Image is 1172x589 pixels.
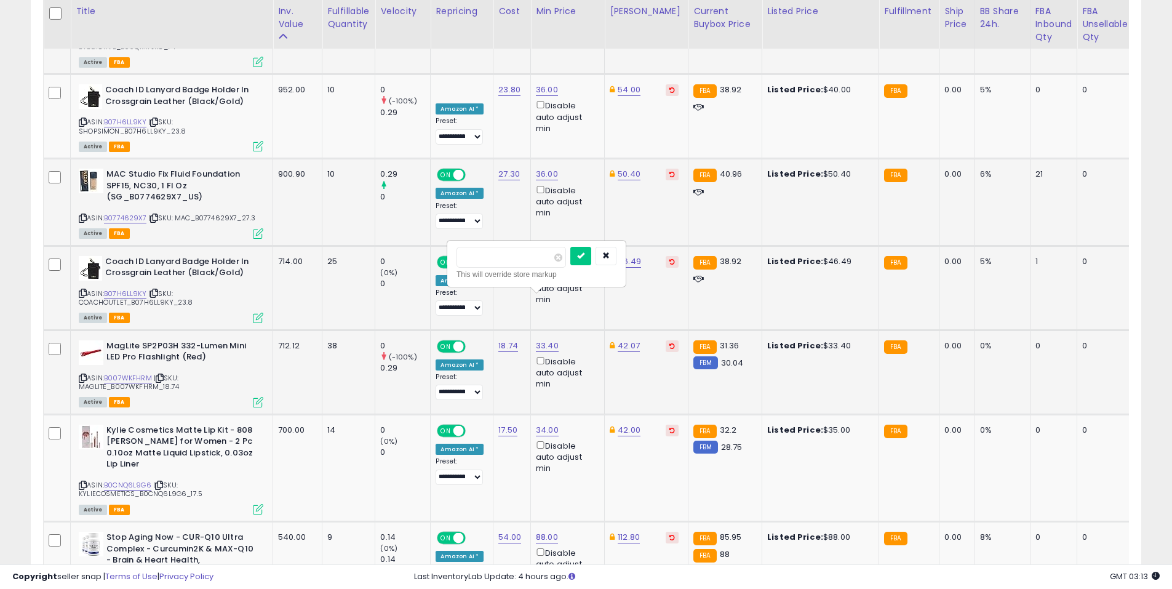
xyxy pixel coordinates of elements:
span: All listings currently available for purchase on Amazon [79,505,107,515]
small: FBA [884,340,907,354]
div: 0 [380,425,430,436]
small: FBA [693,256,716,270]
span: 85.95 [720,531,742,543]
b: Listed Price: [767,84,823,95]
div: $50.40 [767,169,869,180]
small: FBA [884,532,907,545]
a: Privacy Policy [159,571,213,582]
div: Repricing [436,5,488,18]
div: 0 [1082,84,1123,95]
small: FBA [884,84,907,98]
span: ON [439,170,454,180]
small: (-100%) [389,96,417,106]
span: FBA [109,505,130,515]
div: 712.12 [278,340,313,351]
div: 0 [1035,84,1068,95]
div: 714.00 [278,256,313,267]
span: 31.36 [720,340,739,351]
div: Amazon AI * [436,103,484,114]
b: Kylie Cosmetics Matte Lip Kit - 808 [PERSON_NAME] for Women - 2 Pc 0.10oz Matte Liquid Lipstick, ... [106,425,256,473]
b: Coach ID Lanyard Badge Holder In Crossgrain Leather (Black/Gold) [105,84,255,110]
span: | SKU: COACHOUTLET_B07H6LL9KY_23.8 [79,289,193,307]
div: 0 [1082,532,1123,543]
img: 41jZBfRDtBL._SL40_.jpg [79,169,103,193]
span: | SKU: MAC_B0774629X7_27.3 [148,213,255,223]
a: B0774629X7 [104,213,146,223]
span: All listings currently available for purchase on Amazon [79,57,107,68]
a: 42.07 [618,340,640,352]
div: 700.00 [278,425,313,436]
div: 0.29 [380,363,430,374]
div: 0 [1035,425,1068,436]
div: 0 [380,447,430,458]
div: 0 [380,278,430,289]
span: | SKU: SHOPSIMON_B07H6LL9KY_23.8 [79,117,186,135]
small: FBA [884,256,907,270]
img: 3162Zzj0U-L._SL40_.jpg [79,340,103,365]
a: 46.49 [618,255,641,268]
div: Amazon AI * [436,444,484,455]
div: 0 [1035,532,1068,543]
span: FBA [109,228,130,239]
a: 54.00 [618,84,640,96]
div: Disable auto adjust min [536,183,595,219]
small: FBA [693,425,716,438]
div: Fulfillment [884,5,934,18]
small: (0%) [380,436,397,446]
span: 2025-10-8 03:13 GMT [1110,571,1160,582]
div: Preset: [436,457,484,485]
div: 0.29 [380,169,430,180]
span: OFF [464,170,484,180]
div: 0 [1082,425,1123,436]
img: 41OAn4F6YyL._SL40_.jpg [79,84,102,109]
a: 88.00 [536,531,558,543]
div: BB Share 24h. [980,5,1025,31]
div: 0.00 [944,340,965,351]
span: ON [439,425,454,436]
small: FBM [693,441,717,454]
div: FBA Unsellable Qty [1082,5,1128,44]
span: All listings currently available for purchase on Amazon [79,397,107,407]
div: 0.29 [380,107,430,118]
b: Listed Price: [767,168,823,180]
div: $88.00 [767,532,869,543]
div: 0 [380,256,430,267]
div: 0 [380,191,430,202]
span: ON [439,533,454,543]
div: ASIN: [79,84,263,150]
a: B0CNQ6L9G6 [104,480,151,491]
div: 9 [327,532,365,543]
span: 40.96 [720,168,743,180]
div: Amazon AI * [436,188,484,199]
b: MAC Studio Fix Fluid Foundation SPF15, NC30, 1 Fl Oz (SG_B0774629X7_US) [106,169,256,206]
span: 88 [720,548,730,560]
div: 10 [327,84,365,95]
b: Listed Price: [767,255,823,267]
div: 0.00 [944,84,965,95]
div: 0% [980,340,1021,351]
a: B07H6LL9KY [104,289,146,299]
div: 38 [327,340,365,351]
div: $46.49 [767,256,869,267]
span: FBA [109,313,130,323]
i: Revert to store-level Dynamic Max Price [669,87,675,93]
i: This overrides the store level Dynamic Max Price for this listing [610,170,615,178]
a: 54.00 [498,531,521,543]
div: Velocity [380,5,425,18]
a: 42.00 [618,424,640,436]
div: 0.14 [380,532,430,543]
small: (0%) [380,543,397,553]
div: Title [76,5,268,18]
div: Preset: [436,289,484,316]
img: 41a9y4gAMOL._SL40_.jpg [79,532,103,556]
span: FBA [109,397,130,407]
span: All listings currently available for purchase on Amazon [79,228,107,239]
div: Disable auto adjust min [536,270,595,306]
b: Listed Price: [767,340,823,351]
i: This overrides the store level Dynamic Max Price for this listing [610,86,615,94]
img: 41gasWSOWpL._SL40_.jpg [79,425,103,449]
a: 36.00 [536,168,558,180]
span: OFF [464,425,484,436]
small: FBA [693,84,716,98]
small: FBA [693,340,716,354]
